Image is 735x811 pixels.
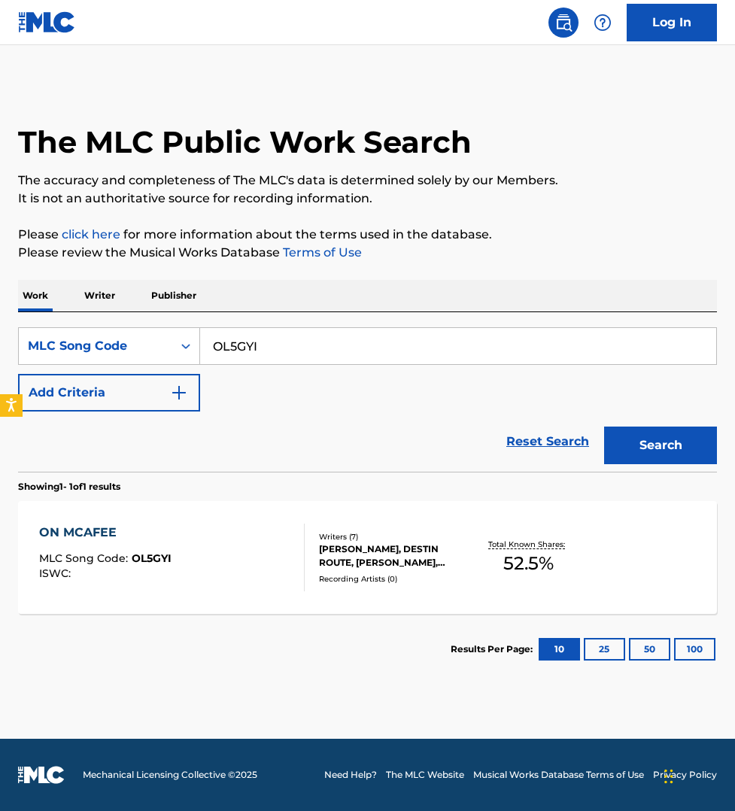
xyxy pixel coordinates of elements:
[554,14,573,32] img: search
[473,768,644,782] a: Musical Works Database Terms of Use
[39,551,132,565] span: MLC Song Code :
[39,524,172,542] div: ON MCAFEE
[18,480,120,494] p: Showing 1 - 1 of 1 results
[594,14,612,32] img: help
[18,11,76,33] img: MLC Logo
[170,384,188,402] img: 9d2ae6d4665cec9f34b9.svg
[80,280,120,311] p: Writer
[18,244,717,262] p: Please review the Musical Works Database
[18,280,53,311] p: Work
[18,123,472,161] h1: The MLC Public Work Search
[584,638,625,661] button: 25
[132,551,172,565] span: OL5GYI
[319,531,471,542] div: Writers ( 7 )
[18,766,65,784] img: logo
[280,245,362,260] a: Terms of Use
[18,327,717,472] form: Search Form
[18,172,717,190] p: The accuracy and completeness of The MLC's data is determined solely by our Members.
[539,638,580,661] button: 10
[548,8,579,38] a: Public Search
[319,573,471,585] div: Recording Artists ( 0 )
[28,337,163,355] div: MLC Song Code
[674,638,715,661] button: 100
[18,190,717,208] p: It is not an authoritative source for recording information.
[18,226,717,244] p: Please for more information about the terms used in the database.
[319,542,471,570] div: [PERSON_NAME], DESTIN ROUTE, [PERSON_NAME], [PERSON_NAME], [PERSON_NAME], [PERSON_NAME], [PERSON_...
[499,425,597,458] a: Reset Search
[451,642,536,656] p: Results Per Page:
[18,501,717,614] a: ON MCAFEEMLC Song Code:OL5GYIISWC:Writers (7)[PERSON_NAME], DESTIN ROUTE, [PERSON_NAME], [PERSON_...
[604,427,717,464] button: Search
[62,227,120,241] a: click here
[627,4,717,41] a: Log In
[664,754,673,799] div: Drag
[147,280,201,311] p: Publisher
[588,8,618,38] div: Help
[503,550,554,577] span: 52.5 %
[18,374,200,412] button: Add Criteria
[39,566,74,580] span: ISWC :
[488,539,569,550] p: Total Known Shares:
[629,638,670,661] button: 50
[83,768,257,782] span: Mechanical Licensing Collective © 2025
[653,768,717,782] a: Privacy Policy
[324,768,377,782] a: Need Help?
[386,768,464,782] a: The MLC Website
[660,739,735,811] iframe: Chat Widget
